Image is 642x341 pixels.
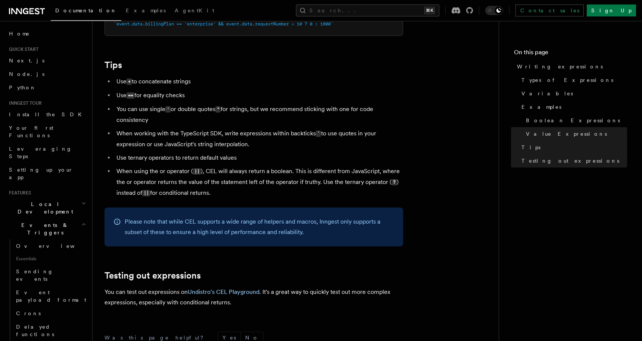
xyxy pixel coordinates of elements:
span: Documentation [55,7,117,13]
span: Types of Expressions [521,76,613,84]
span: Node.js [9,71,44,77]
a: Testing out expressions [518,154,627,168]
a: Testing out expressions [105,270,201,281]
span: Events & Triggers [6,221,81,236]
a: Install the SDK [6,108,88,121]
a: Value Expressions [523,127,627,141]
a: Event payload format [13,286,88,307]
span: `event.data.billingPlan == 'enterprise' && event.data.requestNumber < 10 ? 0 : 1800` [114,21,333,27]
code: ? [392,179,397,185]
h4: On this page [514,48,627,60]
a: Home [6,27,88,40]
li: When using the or operator ( ), CEL will always return a boolean. This is different from JavaScri... [114,166,403,199]
span: Next.js [9,58,44,64]
span: Boolean Expressions [526,117,620,124]
span: Setting up your app [9,167,73,180]
a: Tips [518,141,627,154]
span: Quick start [6,46,38,52]
code: ' [165,106,171,113]
span: Tips [521,144,540,151]
button: Toggle dark mode [485,6,503,15]
a: Next.js [6,54,88,67]
span: Crons [16,310,41,316]
span: Local Development [6,200,81,215]
a: Your first Functions [6,121,88,142]
span: AgentKit [175,7,214,13]
a: Crons [13,307,88,320]
li: When working with the TypeScript SDK, write expressions within backticks to use quotes in your ex... [114,128,403,150]
a: Examples [121,2,170,20]
li: Use to concatenate strings [114,76,403,87]
span: Sending events [16,268,53,282]
a: Python [6,81,88,94]
span: Essentials [13,253,88,265]
a: Types of Expressions [518,73,627,87]
li: You can use single or double quotes for strings, but we recommend sticking with one for code cons... [114,104,403,125]
a: Undistro's CEL Playground [188,288,259,295]
button: Local Development [6,197,88,218]
a: AgentKit [170,2,219,20]
span: Delayed functions [16,324,54,337]
span: Home [9,30,30,37]
span: Install the SDK [9,111,86,117]
span: Leveraging Steps [9,146,72,159]
li: Use ternary operators to return default values [114,153,403,163]
a: Leveraging Steps [6,142,88,163]
code: ` [316,130,321,137]
span: Your first Functions [9,125,53,138]
a: Delayed functions [13,320,88,341]
span: Python [9,85,36,90]
kbd: ⌘K [424,7,435,14]
p: Please note that while CEL supports a wide range of helpers and macros, Inngest only supports a s... [125,216,394,237]
code: + [127,79,132,85]
span: Examples [521,103,561,111]
code: " [215,106,221,113]
a: Tips [105,60,122,70]
a: Contact sales [515,4,584,16]
a: Sign Up [587,4,636,16]
code: || [142,190,150,196]
a: Sending events [13,265,88,286]
p: You can test out expressions on . It's a great way to quickly test out more complex expressions, ... [105,287,403,308]
a: Documentation [51,2,121,21]
a: Variables [518,87,627,100]
a: Examples [518,100,627,114]
a: Node.js [6,67,88,81]
span: Event payload format [16,289,86,303]
span: Writing expressions [517,63,603,70]
button: Events & Triggers [6,218,88,239]
span: Testing out expressions [521,157,619,165]
span: Examples [126,7,166,13]
code: == [127,92,134,99]
a: Writing expressions [514,60,627,73]
li: Use for equality checks [114,90,403,101]
a: Overview [13,239,88,253]
span: Inngest tour [6,100,42,106]
span: Variables [521,90,573,97]
code: || [193,168,201,175]
span: Features [6,190,31,196]
span: Value Expressions [526,130,607,138]
span: Overview [16,243,93,249]
a: Setting up your app [6,163,88,184]
button: Search...⌘K [296,4,439,16]
a: Boolean Expressions [523,114,627,127]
